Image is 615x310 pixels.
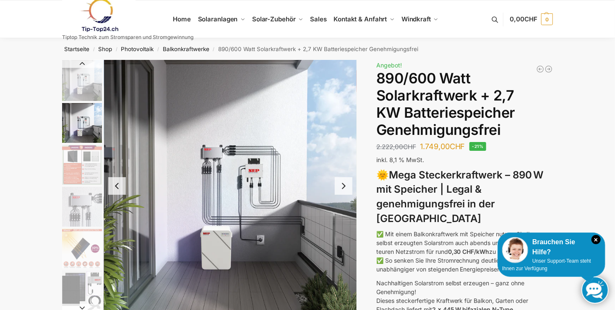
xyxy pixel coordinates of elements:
[376,143,416,151] bdi: 2.222,00
[249,0,307,38] a: Solar-Zubehör
[108,177,126,195] button: Previous slide
[398,0,442,38] a: Windkraft
[376,169,544,225] strong: Mega Steckerkraftwerk – 890 W mit Speicher | Legal & genehmigungsfrei in der [GEOGRAPHIC_DATA]
[510,15,537,23] span: 0,00
[154,46,163,53] span: /
[334,15,387,23] span: Kontakt & Anfahrt
[448,248,490,255] strong: 0,30 CHF/kWh
[62,229,102,269] img: Bificial 30 % mehr Leistung
[62,187,102,227] img: BDS1000
[62,60,102,101] img: Balkonkraftwerk mit 2,7kw Speicher
[510,7,553,32] a: 0,00CHF 0
[209,46,218,53] span: /
[98,46,112,52] a: Shop
[163,46,209,52] a: Balkonkraftwerke
[403,143,416,151] span: CHF
[62,103,102,143] img: Balkonkraftwerk mit 2,7kw Speicher
[376,70,553,138] h1: 890/600 Watt Solarkraftwerk + 2,7 KW Batteriespeicher Genehmigungsfrei
[330,0,398,38] a: Kontakt & Anfahrt
[541,13,553,25] span: 0
[469,142,487,151] span: -21%
[536,65,545,73] a: Balkonkraftwerk 600/810 Watt Fullblack
[307,0,330,38] a: Sales
[502,237,601,257] div: Brauchen Sie Hilfe?
[376,62,402,69] span: Angebot!
[60,102,102,144] li: 2 / 12
[420,142,465,151] bdi: 1.749,00
[524,15,537,23] span: CHF
[310,15,327,23] span: Sales
[376,156,424,163] span: inkl. 8,1 % MwSt.
[335,177,352,195] button: Next slide
[60,227,102,269] li: 5 / 12
[502,258,591,271] span: Unser Support-Team steht Ihnen zur Verfügung
[60,60,102,102] li: 1 / 12
[376,168,553,226] h3: 🌞
[112,46,121,53] span: /
[64,46,89,52] a: Startseite
[252,15,296,23] span: Solar-Zubehör
[62,35,193,40] p: Tiptop Technik zum Stromsparen und Stromgewinnung
[401,15,431,23] span: Windkraft
[62,145,102,185] img: Bificial im Vergleich zu billig Modulen
[62,59,102,68] button: Previous slide
[502,237,528,263] img: Customer service
[60,186,102,227] li: 4 / 12
[545,65,553,73] a: Balkonkraftwerk 890 Watt Solarmodulleistung mit 2kW/h Zendure Speicher
[89,46,98,53] span: /
[376,230,553,274] p: ✅ Mit einem Balkonkraftwerk mit Speicher nutzen Sie Ihren selbst erzeugten Solarstrom auch abends...
[450,142,465,151] span: CHF
[592,235,601,244] i: Schließen
[198,15,238,23] span: Solaranlagen
[60,144,102,186] li: 3 / 12
[47,38,568,60] nav: Breadcrumb
[194,0,248,38] a: Solaranlagen
[121,46,154,52] a: Photovoltaik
